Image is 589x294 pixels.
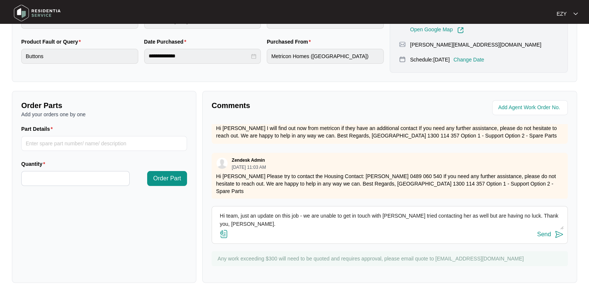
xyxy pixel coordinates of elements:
[216,210,564,230] textarea: Hi team, just an update on this job - we are unable to get in touch with [PERSON_NAME] tried cont...
[149,52,250,60] input: Date Purchased
[218,255,564,262] p: Any work exceeding $300 will need to be quoted and requires approval, please email quote to [EMAI...
[153,174,181,183] span: Order Part
[573,12,578,16] img: dropdown arrow
[11,2,63,24] img: residentia service logo
[557,10,567,18] p: EZY
[216,124,563,139] p: Hi [PERSON_NAME] I will find out now from metricon if they have an additional contact If you need...
[219,230,228,238] img: file-attachment-doc.svg
[537,231,551,238] div: Send
[21,38,84,45] label: Product Fault or Query
[144,38,189,45] label: Date Purchased
[399,56,406,63] img: map-pin
[232,157,265,163] p: Zendesk Admin
[21,100,187,111] p: Order Parts
[555,230,564,239] img: send-icon.svg
[410,27,464,34] a: Open Google Map
[21,160,48,168] label: Quantity
[21,125,56,133] label: Part Details
[212,100,384,111] p: Comments
[21,111,187,118] p: Add your orders one by one
[453,56,484,63] p: Change Date
[498,103,563,112] input: Add Agent Work Order No.
[457,27,464,34] img: Link-External
[21,49,138,64] input: Product Fault or Query
[537,230,564,240] button: Send
[399,41,406,48] img: map-pin
[410,56,450,63] p: Schedule: [DATE]
[410,41,541,48] p: [PERSON_NAME][EMAIL_ADDRESS][DOMAIN_NAME]
[216,173,563,195] p: Hi [PERSON_NAME] Please try to contact the Housing Contact: [PERSON_NAME] 0489 060 540 If you nee...
[267,38,314,45] label: Purchased From
[232,165,266,170] p: [DATE] 11:03 AM
[147,171,187,186] button: Order Part
[267,49,384,64] input: Purchased From
[216,158,228,169] img: user.svg
[22,171,129,186] input: Quantity
[21,136,187,151] input: Part Details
